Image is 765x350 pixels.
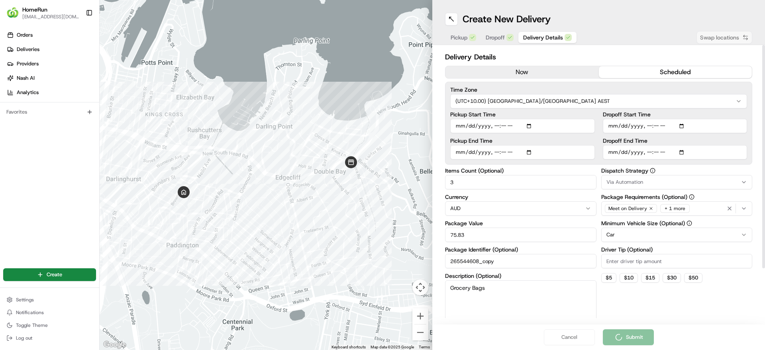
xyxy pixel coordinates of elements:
[3,3,82,22] button: HomeRunHomeRun[EMAIL_ADDRESS][DOMAIN_NAME]
[650,168,655,173] button: Dispatch Strategy
[601,194,753,200] label: Package Requirements (Optional)
[3,72,99,85] a: Nash AI
[17,60,39,67] span: Providers
[3,106,96,118] div: Favorites
[17,46,39,53] span: Deliveries
[22,14,79,20] button: [EMAIL_ADDRESS][DOMAIN_NAME]
[601,220,753,226] label: Minimum Vehicle Size (Optional)
[3,57,99,70] a: Providers
[412,279,428,295] button: Map camera controls
[684,273,702,283] button: $50
[22,6,47,14] button: HomeRun
[687,220,692,226] button: Minimum Vehicle Size (Optional)
[599,66,752,78] button: scheduled
[463,13,551,26] h1: Create New Delivery
[17,75,35,82] span: Nash AI
[601,168,753,173] label: Dispatch Strategy
[445,247,596,252] label: Package Identifier (Optional)
[412,324,428,340] button: Zoom out
[102,340,128,350] img: Google
[450,112,595,117] label: Pickup Start Time
[371,345,414,349] span: Map data ©2025 Google
[3,320,96,331] button: Toggle Theme
[6,6,19,19] img: HomeRun
[445,228,596,242] input: Enter package value
[16,309,44,316] span: Notifications
[620,273,638,283] button: $10
[601,273,616,283] button: $5
[419,345,430,349] a: Terms
[450,87,747,92] label: Time Zone
[445,175,596,189] input: Enter number of items
[523,33,563,41] span: Delivery Details
[3,332,96,344] button: Log out
[601,247,753,252] label: Driver Tip (Optional)
[445,66,599,78] button: now
[3,307,96,318] button: Notifications
[445,194,596,200] label: Currency
[603,138,747,144] label: Dropoff End Time
[47,271,62,278] span: Create
[451,33,467,41] span: Pickup
[486,33,505,41] span: Dropoff
[3,268,96,281] button: Create
[608,205,647,212] span: Meet on Delivery
[445,51,752,63] h2: Delivery Details
[102,340,128,350] a: Open this area in Google Maps (opens a new window)
[17,89,39,96] span: Analytics
[663,273,681,283] button: $30
[603,112,747,117] label: Dropoff Start Time
[445,280,596,325] textarea: Grocery Bags
[3,294,96,305] button: Settings
[412,308,428,324] button: Zoom in
[601,201,753,216] button: Meet on Delivery+ 1 more
[601,254,753,268] input: Enter driver tip amount
[17,31,33,39] span: Orders
[16,297,34,303] span: Settings
[16,322,48,328] span: Toggle Theme
[331,344,366,350] button: Keyboard shortcuts
[445,273,596,279] label: Description (Optional)
[641,273,659,283] button: $15
[445,168,596,173] label: Items Count (Optional)
[3,86,99,99] a: Analytics
[660,204,690,213] div: + 1 more
[3,29,99,41] a: Orders
[445,220,596,226] label: Package Value
[16,335,32,341] span: Log out
[601,175,753,189] button: Via Automation
[445,254,596,268] input: Enter package identifier
[689,194,694,200] button: Package Requirements (Optional)
[3,43,99,56] a: Deliveries
[450,138,595,144] label: Pickup End Time
[606,179,643,186] span: Via Automation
